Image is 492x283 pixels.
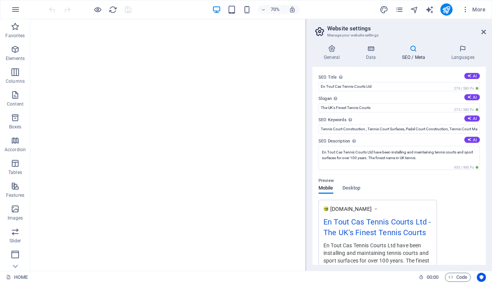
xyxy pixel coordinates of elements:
[440,45,486,61] h4: Languages
[9,238,21,244] p: Slider
[319,103,480,112] input: Slogan...
[464,94,480,100] button: Slogan
[464,73,480,79] button: SEO Title
[464,137,480,143] button: SEO Description
[323,216,432,242] div: En Tout Cas Tennis Courts Ltd - The UK's Finest Tennis Courts
[109,5,117,14] i: Reload page
[432,274,433,280] span: :
[319,137,480,146] label: SEO Description
[6,55,25,62] p: Elements
[410,5,419,14] i: Navigator
[425,5,434,14] button: text_generator
[258,5,285,14] button: 70%
[477,273,486,282] button: Usercentrics
[8,215,23,221] p: Images
[6,273,28,282] a: HOME
[8,261,23,267] p: Header
[312,45,354,61] h4: General
[459,3,489,16] button: More
[453,86,480,91] span: 279 / 580 Px
[5,33,25,39] p: Favorites
[448,273,467,282] span: Code
[108,5,117,14] button: reload
[5,147,26,153] p: Accordion
[354,45,390,61] h4: Data
[289,6,296,13] i: On resize automatically adjust zoom level to fit chosen device.
[453,165,480,170] span: 950 / 990 Px
[319,176,334,185] p: Preview
[323,206,328,211] img: ball1.png
[327,32,471,39] h3: Manage your website settings
[342,183,361,194] span: Desktop
[395,5,404,14] i: Pages (Ctrl+Alt+S)
[390,45,440,61] h4: SEO / Meta
[462,6,486,13] span: More
[380,5,389,14] button: design
[319,183,333,194] span: Mobile
[440,3,453,16] button: publish
[410,5,419,14] button: navigator
[323,241,432,272] div: En Tout Cas Tennis Courts Ltd have been installing and maintaining tennis courts and sport surfac...
[330,205,372,213] span: [DOMAIN_NAME]
[319,94,480,103] label: Slogan
[464,115,480,122] button: SEO Keywords
[7,101,24,107] p: Content
[453,107,480,112] span: 273 / 580 Px
[380,5,388,14] i: Design (Ctrl+Alt+Y)
[6,78,25,84] p: Columns
[319,185,360,200] div: Preview
[427,273,438,282] span: 00 00
[9,124,22,130] p: Boxes
[8,169,22,175] p: Tables
[395,5,404,14] button: pages
[269,5,281,14] h6: 70%
[419,273,439,282] h6: Session time
[445,273,471,282] button: Code
[319,115,480,125] label: SEO Keywords
[93,5,102,14] button: Click here to leave preview mode and continue editing
[327,25,486,32] h2: Website settings
[6,192,24,198] p: Features
[319,73,480,82] label: SEO Title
